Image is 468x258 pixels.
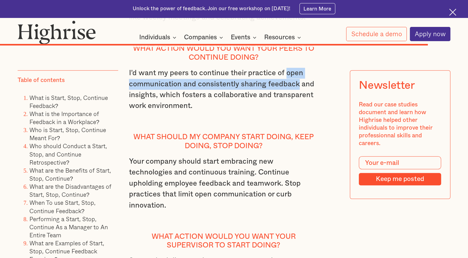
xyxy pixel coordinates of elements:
[231,34,258,41] div: Events
[18,20,96,44] img: Highrise logo
[129,232,318,250] h4: What action would you want your supervisor to start doing?
[29,182,111,199] a: What are the Disadvantages of Start, Stop, Continue?
[129,44,318,62] h4: What action would you want your peers to continue doing?
[129,68,318,123] p: I'd want my peers to continue their practice of open communication and consistently sharing feedb...
[29,109,100,126] a: What is the Importance of Feedback in a Workplace?
[264,34,303,41] div: Resources
[449,9,456,16] img: Cross icon
[299,3,336,14] a: Learn More
[29,142,107,167] a: Who should Conduct a Start, Stop, and Continue Retrospective?
[29,166,111,183] a: What are the Benefits of Start, Stop, Continue?
[359,101,441,148] div: Read our case studies document and learn how Highrise helped other individuals to improve their p...
[139,34,178,41] div: Individuals
[359,156,441,185] form: Modal Form
[346,27,407,41] a: Schedule a demo
[264,34,295,41] div: Resources
[18,76,65,84] div: Table of contents
[29,198,96,215] a: When To use Start, Stop, Continue Feedback?
[29,214,108,239] a: Performing a Start, Stop, Continue As a Manager to An Entire Team
[29,125,106,142] a: Who is Start, Stop, Continue Meant For?
[184,34,225,41] div: Companies
[184,34,217,41] div: Companies
[29,93,108,110] a: What is Start, Stop, Continue Feedback?
[410,27,451,41] a: Apply now
[359,79,415,92] div: Newsletter
[359,156,441,170] input: Your e-mail
[231,34,250,41] div: Events
[133,5,290,12] div: Unlock the power of feedback. Join our free workshop on [DATE]!
[139,34,170,41] div: Individuals
[129,133,318,150] h4: What should my company start doing, keep doing, stop doing?
[129,156,318,222] p: Your company should start embracing new technologies and continuous training. Continue upholding ...
[359,173,441,185] input: Keep me posted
